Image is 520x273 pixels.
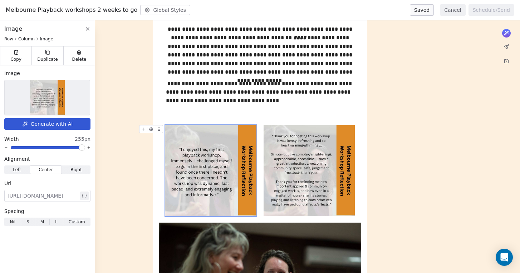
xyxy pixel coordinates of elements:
[75,135,90,143] span: 255px
[4,118,90,130] button: Generate with AI
[13,167,21,173] span: Left
[55,219,58,225] span: L
[6,6,137,14] span: Melbourne Playback workshops 2 weeks to go
[40,36,53,42] span: Image
[440,4,465,16] button: Cancel
[37,56,58,62] span: Duplicate
[69,219,85,225] span: Custom
[4,70,20,77] span: Image
[10,219,15,225] span: Nil
[4,25,22,33] span: Image
[30,80,65,115] img: Selected image
[496,249,513,266] div: Open Intercom Messenger
[140,5,190,15] button: Global Styles
[4,180,11,187] span: Url
[410,4,434,16] button: Saved
[4,155,30,163] span: Alignment
[469,4,514,16] button: Schedule/Send
[4,208,24,215] span: Spacing
[72,56,87,62] span: Delete
[10,56,21,62] span: Copy
[4,135,19,143] span: Width
[40,219,44,225] span: M
[4,36,13,42] span: Row
[70,167,82,173] span: Right
[26,219,29,225] span: S
[18,36,35,42] span: Column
